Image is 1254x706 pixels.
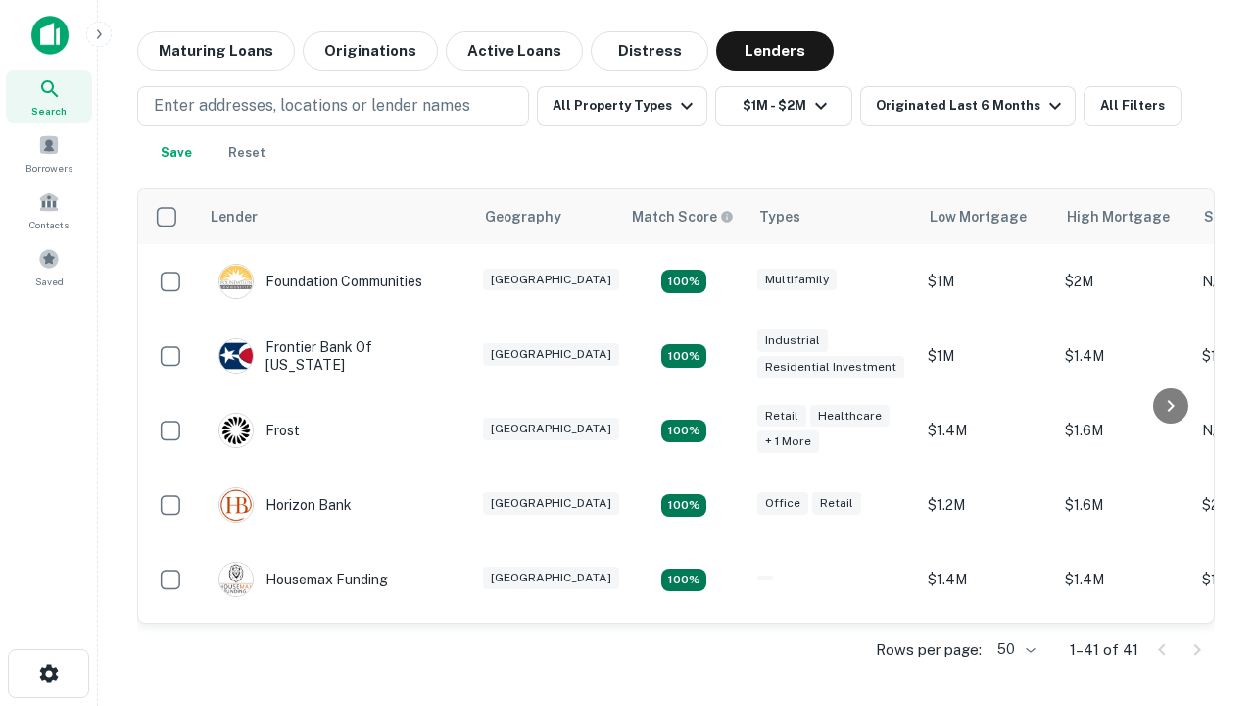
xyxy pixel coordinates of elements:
[989,635,1038,664] div: 50
[810,405,890,428] div: Healthcare
[483,269,619,291] div: [GEOGRAPHIC_DATA]
[483,492,619,515] div: [GEOGRAPHIC_DATA]
[218,413,300,448] div: Frost
[632,206,734,227] div: Capitalize uses an advanced AI algorithm to match your search with the best lender. The match sco...
[145,133,208,173] button: Save your search to get updates of matches that match your search criteria.
[757,405,806,428] div: Retail
[1055,319,1192,393] td: $1.4M
[661,420,706,443] div: Matching Properties: 4, hasApolloMatch: undefined
[6,70,92,123] a: Search
[483,343,619,366] div: [GEOGRAPHIC_DATA]
[25,160,72,176] span: Borrowers
[1067,205,1170,228] div: High Mortgage
[219,414,253,447] img: picture
[918,542,1055,617] td: $1.4M
[218,264,422,299] div: Foundation Communities
[483,418,619,440] div: [GEOGRAPHIC_DATA]
[35,274,64,289] span: Saved
[620,189,748,244] th: Capitalize uses an advanced AI algorithm to match your search with the best lender. The match sco...
[918,617,1055,691] td: $1.4M
[1070,638,1138,662] p: 1–41 of 41
[219,265,253,298] img: picture
[303,31,438,71] button: Originations
[918,468,1055,542] td: $1.2M
[759,205,800,228] div: Types
[216,133,278,173] button: Reset
[29,217,69,232] span: Contacts
[1055,189,1192,244] th: High Mortgage
[211,205,258,228] div: Lender
[632,206,730,227] h6: Match Score
[757,269,837,291] div: Multifamily
[219,488,253,522] img: picture
[757,356,904,378] div: Residential Investment
[716,31,834,71] button: Lenders
[1055,244,1192,319] td: $2M
[218,487,352,523] div: Horizon Bank
[918,319,1055,393] td: $1M
[1055,468,1192,542] td: $1.6M
[1084,86,1182,126] button: All Filters
[1055,617,1192,691] td: $1.6M
[137,31,295,71] button: Maturing Loans
[876,638,982,662] p: Rows per page:
[757,492,808,515] div: Office
[918,244,1055,319] td: $1M
[918,393,1055,468] td: $1.4M
[6,183,92,236] a: Contacts
[154,94,470,118] p: Enter addresses, locations or lender names
[31,103,67,119] span: Search
[199,189,473,244] th: Lender
[661,569,706,592] div: Matching Properties: 4, hasApolloMatch: undefined
[219,339,253,373] img: picture
[485,205,561,228] div: Geography
[537,86,707,126] button: All Property Types
[31,16,69,55] img: capitalize-icon.png
[218,562,388,597] div: Housemax Funding
[218,338,454,374] div: Frontier Bank Of [US_STATE]
[860,86,1076,126] button: Originated Last 6 Months
[930,205,1027,228] div: Low Mortgage
[219,563,253,596] img: picture
[6,240,92,293] a: Saved
[1055,393,1192,468] td: $1.6M
[483,567,619,589] div: [GEOGRAPHIC_DATA]
[591,31,708,71] button: Distress
[876,94,1067,118] div: Originated Last 6 Months
[661,494,706,518] div: Matching Properties: 4, hasApolloMatch: undefined
[6,126,92,179] a: Borrowers
[473,189,620,244] th: Geography
[1055,542,1192,617] td: $1.4M
[812,492,861,515] div: Retail
[1156,549,1254,643] iframe: Chat Widget
[715,86,852,126] button: $1M - $2M
[748,189,918,244] th: Types
[918,189,1055,244] th: Low Mortgage
[661,270,706,293] div: Matching Properties: 4, hasApolloMatch: undefined
[137,86,529,126] button: Enter addresses, locations or lender names
[757,430,819,453] div: + 1 more
[757,329,828,352] div: Industrial
[661,344,706,368] div: Matching Properties: 4, hasApolloMatch: undefined
[446,31,583,71] button: Active Loans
